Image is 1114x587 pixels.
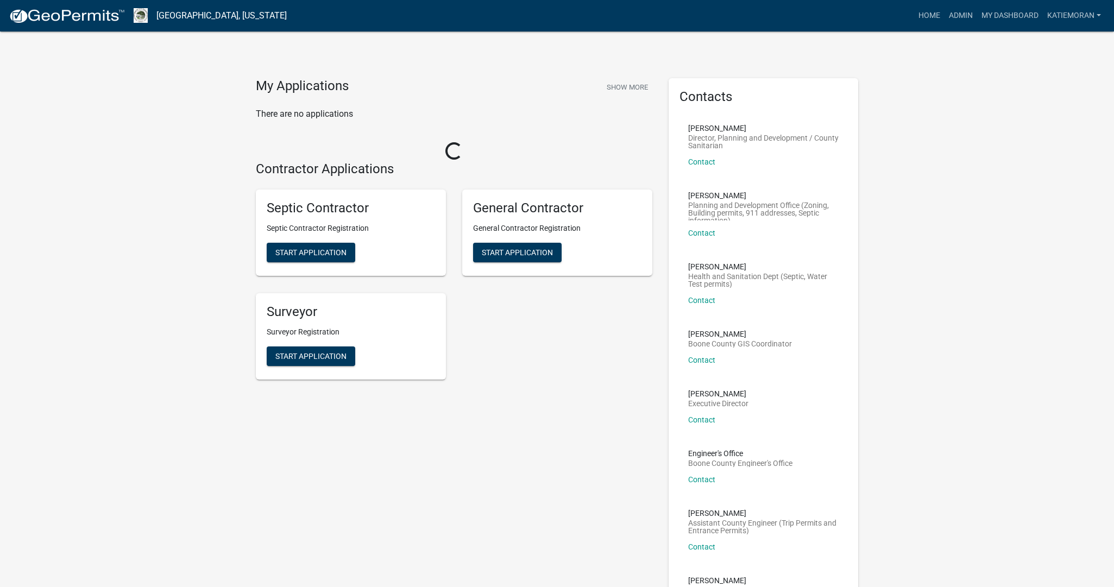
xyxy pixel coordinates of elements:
a: Home [914,5,945,26]
h5: Surveyor [267,304,435,320]
p: [PERSON_NAME] [688,390,748,397]
h5: Septic Contractor [267,200,435,216]
a: Contact [688,229,715,237]
p: [PERSON_NAME] [688,509,839,517]
a: Admin [945,5,977,26]
p: Executive Director [688,400,748,407]
h4: My Applications [256,78,349,94]
wm-workflow-list-section: Contractor Applications [256,161,652,388]
h4: Contractor Applications [256,161,652,177]
p: [PERSON_NAME] [688,330,792,338]
p: [PERSON_NAME] [688,124,839,132]
span: Start Application [275,351,347,360]
button: Show More [602,78,652,96]
button: Start Application [473,243,562,262]
a: Contact [688,356,715,364]
h5: Contacts [679,89,848,105]
a: Contact [688,542,715,551]
p: Surveyor Registration [267,326,435,338]
a: [GEOGRAPHIC_DATA], [US_STATE] [156,7,287,25]
p: Engineer's Office [688,450,792,457]
p: There are no applications [256,108,652,121]
a: Contact [688,296,715,305]
h5: General Contractor [473,200,641,216]
p: General Contractor Registration [473,223,641,234]
p: [PERSON_NAME] [688,263,839,270]
img: Boone County, Iowa [134,8,148,23]
p: [PERSON_NAME] [688,577,835,584]
p: Assistant County Engineer (Trip Permits and Entrance Permits) [688,519,839,534]
span: Start Application [482,248,553,257]
button: Start Application [267,243,355,262]
a: Contact [688,157,715,166]
button: Start Application [267,346,355,366]
p: Health and Sanitation Dept (Septic, Water Test permits) [688,273,839,288]
p: Boone County Engineer's Office [688,459,792,467]
p: Director, Planning and Development / County Sanitarian [688,134,839,149]
a: My Dashboard [977,5,1043,26]
a: Contact [688,475,715,484]
span: Start Application [275,248,347,257]
a: KatieMoran [1043,5,1105,26]
p: Boone County GIS Coordinator [688,340,792,348]
p: Planning and Development Office (Zoning, Building permits, 911 addresses, Septic information) [688,201,839,220]
p: Septic Contractor Registration [267,223,435,234]
a: Contact [688,415,715,424]
p: [PERSON_NAME] [688,192,839,199]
